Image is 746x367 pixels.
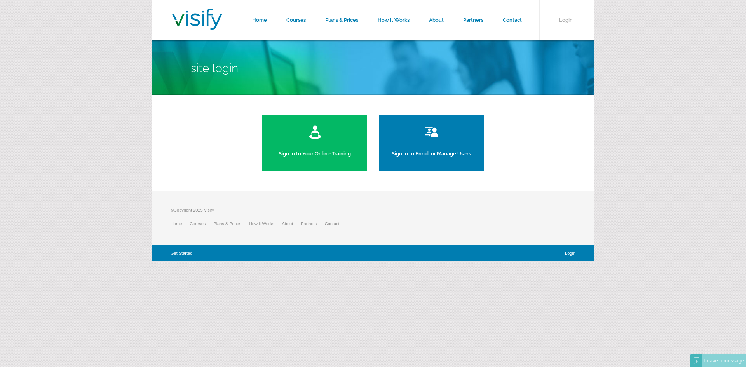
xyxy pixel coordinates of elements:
[171,221,190,226] a: Home
[423,124,440,140] img: manage users
[282,221,301,226] a: About
[325,221,347,226] a: Contact
[172,9,222,30] img: Visify Training
[702,354,746,367] div: Leave a message
[301,221,325,226] a: Partners
[191,61,238,75] span: Site Login
[565,251,575,256] a: Login
[262,115,367,171] a: Sign In to Your Online Training
[308,124,322,140] img: training
[249,221,282,226] a: How it Works
[174,208,214,212] span: Copyright 2025 Visify
[379,115,484,171] a: Sign In to Enroll or Manage Users
[190,221,213,226] a: Courses
[172,21,222,32] a: Visify Training
[693,357,700,364] img: Offline
[171,206,347,218] p: ©
[171,251,192,256] a: Get Started
[213,221,249,226] a: Plans & Prices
